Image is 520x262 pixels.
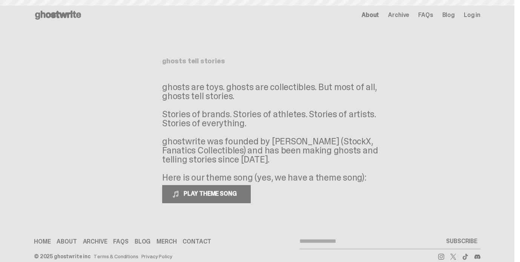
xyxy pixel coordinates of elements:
a: Privacy Policy [141,254,172,259]
a: Log in [464,12,480,18]
a: FAQs [418,12,433,18]
h1: ghosts tell stories [162,58,352,64]
a: Archive [83,239,107,245]
a: Archive [388,12,409,18]
div: © 2025 ghostwrite inc [34,254,91,259]
a: Blog [442,12,455,18]
a: Blog [135,239,150,245]
a: Merch [156,239,176,245]
a: Contact [183,239,211,245]
button: SUBSCRIBE [443,234,480,249]
span: PLAY THEME SONG [181,190,241,198]
a: About [362,12,379,18]
a: Home [34,239,51,245]
p: ghosts are toys. ghosts are collectibles. But most of all, ghosts tell stories. Stories of brands... [162,83,388,182]
a: Terms & Conditions [94,254,138,259]
button: PLAY THEME SONG [162,185,251,203]
a: FAQs [113,239,128,245]
a: About [57,239,77,245]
